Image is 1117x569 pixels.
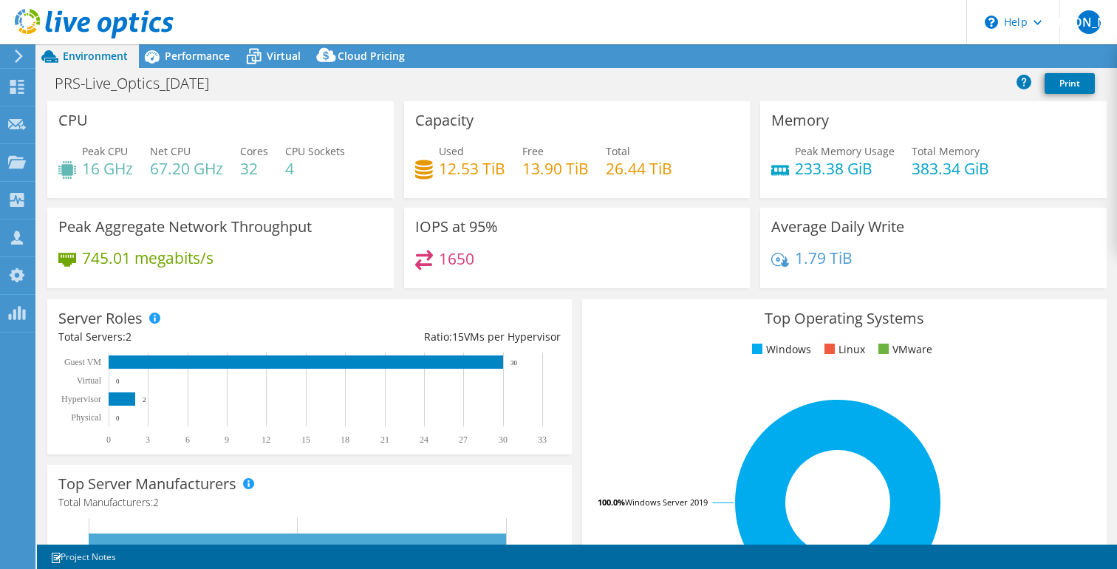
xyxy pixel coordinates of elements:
[420,435,428,445] text: 24
[301,435,310,445] text: 15
[262,435,270,445] text: 12
[116,378,120,385] text: 0
[1045,73,1095,94] a: Print
[499,435,508,445] text: 30
[150,160,223,177] h4: 67.20 GHz
[64,357,101,367] text: Guest VM
[522,160,589,177] h4: 13.90 TiB
[459,435,468,445] text: 27
[240,144,268,158] span: Cores
[240,160,268,177] h4: 32
[748,341,811,358] li: Windows
[116,415,120,422] text: 0
[58,329,310,345] div: Total Servers:
[82,144,128,158] span: Peak CPU
[415,112,474,129] h3: Capacity
[625,497,708,508] tspan: Windows Server 2019
[415,219,498,235] h3: IOPS at 95%
[985,16,998,29] svg: \n
[452,330,464,344] span: 15
[58,219,312,235] h3: Peak Aggregate Network Throughput
[593,310,1096,327] h3: Top Operating Systems
[106,435,111,445] text: 0
[77,375,102,386] text: Virtual
[439,144,464,158] span: Used
[338,49,405,63] span: Cloud Pricing
[58,310,143,327] h3: Server Roles
[82,160,133,177] h4: 16 GHz
[912,160,989,177] h4: 383.34 GiB
[285,160,345,177] h4: 4
[63,49,128,63] span: Environment
[143,396,146,403] text: 2
[126,330,131,344] span: 2
[285,144,345,158] span: CPU Sockets
[538,435,547,445] text: 33
[58,476,236,492] h3: Top Server Manufacturers
[439,160,505,177] h4: 12.53 TiB
[821,341,865,358] li: Linux
[912,144,980,158] span: Total Memory
[58,494,561,511] h4: Total Manufacturers:
[71,412,101,423] text: Physical
[267,49,301,63] span: Virtual
[795,250,853,266] h4: 1.79 TiB
[771,112,829,129] h3: Memory
[185,435,190,445] text: 6
[225,435,229,445] text: 9
[771,219,904,235] h3: Average Daily Write
[58,112,88,129] h3: CPU
[150,144,191,158] span: Net CPU
[310,329,561,345] div: Ratio: VMs per Hypervisor
[795,144,895,158] span: Peak Memory Usage
[875,341,932,358] li: VMware
[61,394,101,404] text: Hypervisor
[380,435,389,445] text: 21
[146,435,150,445] text: 3
[606,160,672,177] h4: 26.44 TiB
[1077,10,1101,34] span: [PERSON_NAME]
[341,435,349,445] text: 18
[153,495,159,509] span: 2
[598,497,625,508] tspan: 100.0%
[82,250,214,266] h4: 745.01 megabits/s
[48,75,232,92] h1: PRS-Live_Optics_[DATE]
[165,49,230,63] span: Performance
[795,160,895,177] h4: 233.38 GiB
[522,144,544,158] span: Free
[510,359,518,367] text: 30
[40,548,126,566] a: Project Notes
[606,144,630,158] span: Total
[439,251,474,267] h4: 1650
